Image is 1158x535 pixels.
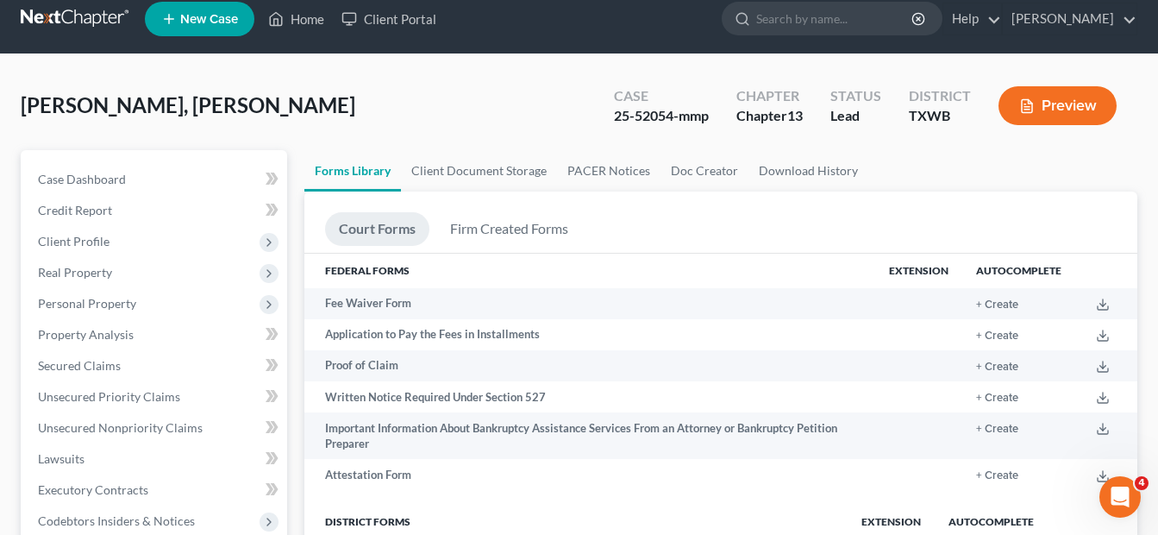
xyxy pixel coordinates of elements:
[943,3,1001,35] a: Help
[736,106,803,126] div: Chapter
[1135,476,1149,490] span: 4
[38,203,112,217] span: Credit Report
[24,164,287,195] a: Case Dashboard
[962,254,1075,288] th: Autocomplete
[1003,3,1136,35] a: [PERSON_NAME]
[38,513,195,528] span: Codebtors Insiders & Notices
[38,234,110,249] span: Client Profile
[24,412,287,444] a: Unsecured Nonpriority Claims
[333,3,445,35] a: Client Portal
[21,92,355,117] span: [PERSON_NAME], [PERSON_NAME]
[660,150,748,192] a: Doc Creator
[38,451,85,466] span: Lawsuits
[304,319,875,350] td: Application to Pay the Fees in Installments
[909,86,971,106] div: District
[24,319,287,350] a: Property Analysis
[260,3,333,35] a: Home
[557,150,660,192] a: PACER Notices
[976,362,1018,373] button: + Create
[304,381,875,412] td: Written Notice Required Under Section 527
[304,412,875,460] td: Important Information About Bankruptcy Assistance Services From an Attorney or Bankruptcy Petitio...
[787,107,803,123] span: 13
[180,13,238,26] span: New Case
[24,475,287,506] a: Executory Contracts
[756,3,914,35] input: Search by name...
[1099,476,1141,518] iframe: Intercom live chat
[304,288,875,319] td: Fee Waiver Form
[304,350,875,381] td: Proof of Claim
[614,86,709,106] div: Case
[38,327,134,342] span: Property Analysis
[38,172,126,186] span: Case Dashboard
[998,86,1117,125] button: Preview
[830,86,881,106] div: Status
[304,459,875,490] td: Attestation Form
[38,358,121,373] span: Secured Claims
[976,299,1018,311] button: + Create
[614,106,709,126] div: 25-52054-mmp
[736,86,803,106] div: Chapter
[436,212,582,246] a: Firm Created Forms
[976,393,1018,404] button: + Create
[24,381,287,412] a: Unsecured Priority Claims
[304,254,875,288] th: Federal Forms
[976,470,1018,481] button: + Create
[304,150,401,192] a: Forms Library
[875,254,962,288] th: Extension
[38,296,136,311] span: Personal Property
[38,389,180,404] span: Unsecured Priority Claims
[976,330,1018,342] button: + Create
[325,212,429,246] a: Court Forms
[38,420,203,435] span: Unsecured Nonpriority Claims
[24,195,287,226] a: Credit Report
[976,424,1018,435] button: + Create
[38,265,112,280] span: Real Property
[38,482,148,497] span: Executory Contracts
[830,106,881,126] div: Lead
[24,350,287,381] a: Secured Claims
[909,106,971,126] div: TXWB
[748,150,868,192] a: Download History
[401,150,557,192] a: Client Document Storage
[24,444,287,475] a: Lawsuits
